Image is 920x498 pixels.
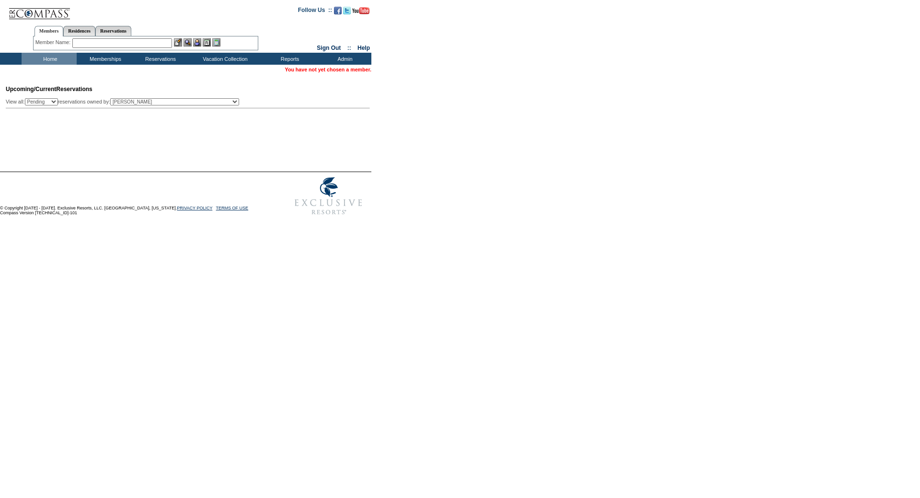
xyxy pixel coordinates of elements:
[203,38,211,46] img: Reservations
[6,86,92,93] span: Reservations
[174,38,182,46] img: b_edit.gif
[132,53,187,65] td: Reservations
[261,53,316,65] td: Reports
[177,206,212,210] a: PRIVACY POLICY
[63,26,95,36] a: Residences
[334,10,342,15] a: Become our fan on Facebook
[317,45,341,51] a: Sign Out
[352,10,369,15] a: Subscribe to our YouTube Channel
[343,10,351,15] a: Follow us on Twitter
[352,7,369,14] img: Subscribe to our YouTube Channel
[184,38,192,46] img: View
[35,38,72,46] div: Member Name:
[77,53,132,65] td: Memberships
[6,98,243,105] div: View all: reservations owned by:
[285,67,371,72] span: You have not yet chosen a member.
[286,172,371,220] img: Exclusive Resorts
[334,7,342,14] img: Become our fan on Facebook
[193,38,201,46] img: Impersonate
[22,53,77,65] td: Home
[298,6,332,17] td: Follow Us ::
[34,26,64,36] a: Members
[347,45,351,51] span: ::
[212,38,220,46] img: b_calculator.gif
[316,53,371,65] td: Admin
[6,86,56,93] span: Upcoming/Current
[343,7,351,14] img: Follow us on Twitter
[216,206,249,210] a: TERMS OF USE
[357,45,370,51] a: Help
[187,53,261,65] td: Vacation Collection
[95,26,131,36] a: Reservations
